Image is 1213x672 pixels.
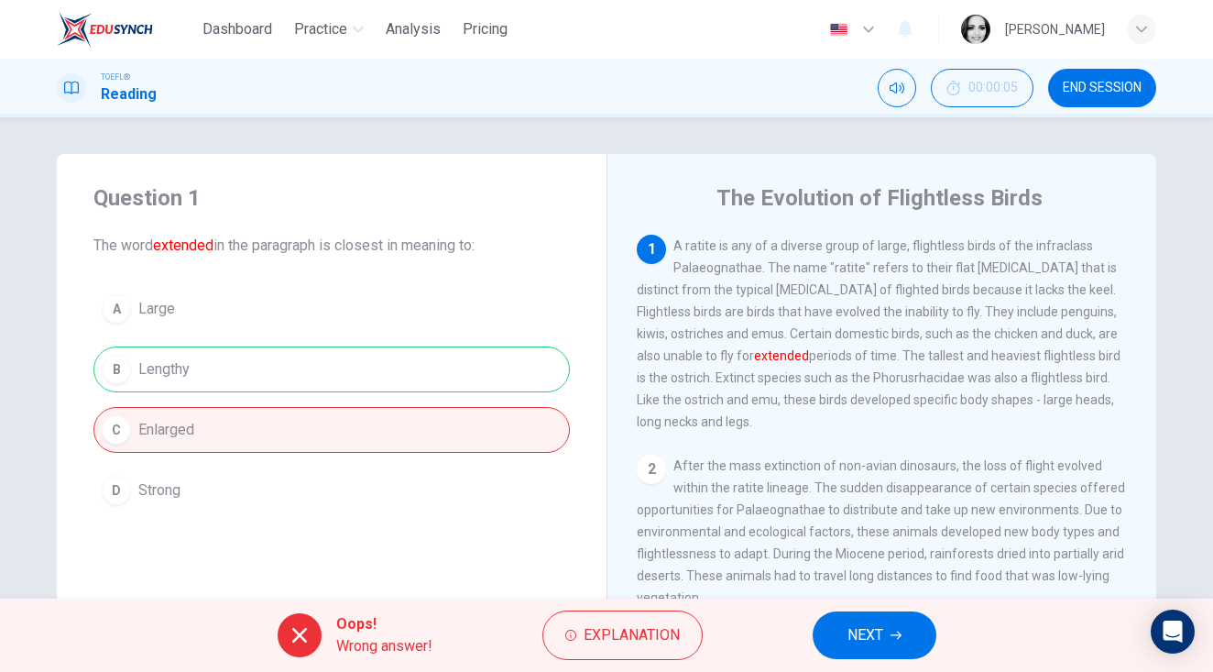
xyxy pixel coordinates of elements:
button: NEXT [813,611,936,659]
span: Analysis [386,18,441,40]
button: Practice [287,13,371,46]
img: en [827,23,850,37]
h4: Question 1 [93,183,570,213]
span: After the mass extinction of non-avian dinosaurs, the loss of flight evolved within the ratite li... [637,458,1125,605]
h4: The Evolution of Flightless Birds [716,183,1043,213]
span: Wrong answer! [336,635,432,657]
font: extended [754,348,809,363]
div: 1 [637,235,666,264]
span: END SESSION [1063,81,1142,95]
span: NEXT [847,622,883,648]
div: Open Intercom Messenger [1151,610,1195,654]
span: 00:00:05 [968,81,1018,95]
button: Dashboard [195,13,279,46]
button: 00:00:05 [931,69,1033,107]
span: Dashboard [202,18,272,40]
span: The word in the paragraph is closest in meaning to: [93,235,570,257]
font: extended [153,237,213,254]
div: [PERSON_NAME] [1005,18,1105,40]
div: 2 [637,455,666,484]
div: Mute [878,69,916,107]
div: Hide [931,69,1033,107]
h1: Reading [101,83,157,105]
button: Pricing [455,13,515,46]
button: Analysis [378,13,448,46]
img: EduSynch logo [57,11,153,48]
span: TOEFL® [101,71,130,83]
button: END SESSION [1048,69,1156,107]
span: Oops! [336,613,432,635]
a: EduSynch logo [57,11,195,48]
span: A ratite is any of a diverse group of large, flightless birds of the infraclass Palaeognathae. Th... [637,238,1120,429]
span: Practice [294,18,347,40]
img: Profile picture [961,15,990,44]
span: Explanation [584,622,680,648]
button: Explanation [542,611,703,660]
span: Pricing [463,18,508,40]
